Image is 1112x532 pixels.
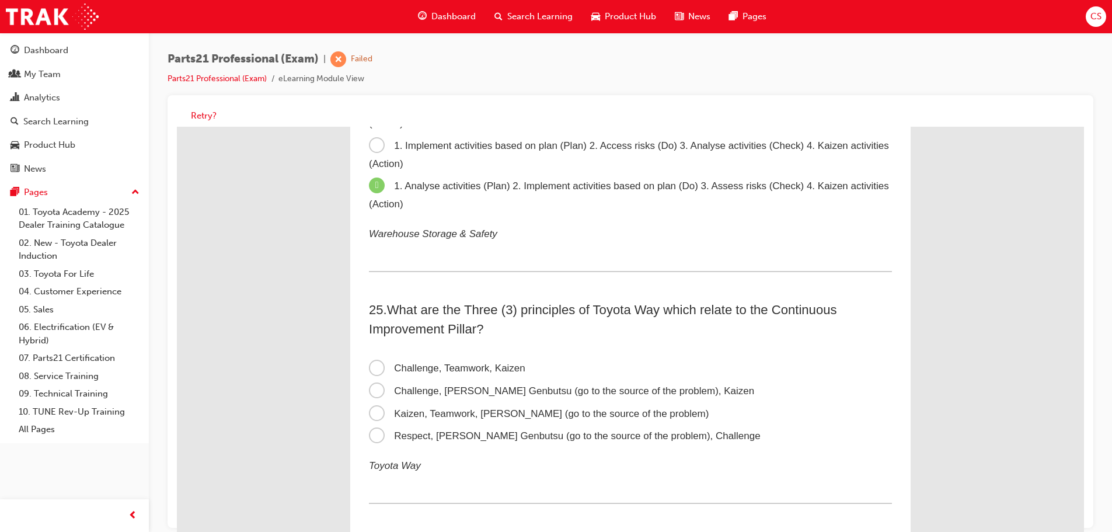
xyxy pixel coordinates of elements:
[5,37,144,182] button: DashboardMy TeamAnalyticsSearch LearningProduct HubNews
[192,102,320,113] em: Warehouse Storage & Safety
[11,117,19,127] span: search-icon
[418,9,427,24] span: guage-icon
[192,176,660,210] span: What are the Three (3) principles of Toyota Way which relate to the Continuous Improvement Pillar?
[192,408,207,422] span: 26
[582,5,665,29] a: car-iconProduct Hub
[330,51,346,67] span: learningRecordVerb_FAIL-icon
[14,367,144,385] a: 08. Service Training
[24,91,60,105] div: Analytics
[14,283,144,301] a: 04. Customer Experience
[1090,10,1101,23] span: CS
[729,9,738,24] span: pages-icon
[5,87,144,109] a: Analytics
[192,408,702,441] span: When creating a location map the storage location of parts is organised based on their rate of mo...
[207,408,210,422] span: .
[192,259,577,270] span: Challenge, [PERSON_NAME] Genbutsu (go to the source of the problem), Kaizen
[665,5,720,29] a: news-iconNews
[688,10,710,23] span: News
[24,68,61,81] div: My Team
[14,234,144,265] a: 02. New - Toyota Dealer Induction
[14,385,144,403] a: 09. Technical Training
[192,281,532,293] span: Kaizen, Teamwork, [PERSON_NAME] (go to the source of the problem)
[591,9,600,24] span: car-icon
[128,509,137,523] span: prev-icon
[11,46,19,56] span: guage-icon
[743,10,766,23] span: Pages
[605,10,656,23] span: Product Hub
[351,54,372,65] div: Failed
[14,349,144,367] a: 07. Parts21 Certification
[11,69,19,80] span: people-icon
[191,109,217,123] button: Retry?
[6,4,99,30] img: Trak
[14,420,144,439] a: All Pages
[485,5,582,29] a: search-iconSearch Learning
[192,176,207,190] span: 25
[323,53,326,66] span: |
[14,265,144,283] a: 03. Toyota For Life
[5,134,144,156] a: Product Hub
[192,13,712,43] span: 1. Implement activities based on plan (Plan) 2. Access risks (Do) 3. Analyse activities (Check) 4...
[5,64,144,85] a: My Team
[5,182,144,203] button: Pages
[24,186,48,199] div: Pages
[11,164,19,175] span: news-icon
[14,318,144,349] a: 06. Electrification (EV & Hybrid)
[192,236,348,247] span: Challenge, Teamwork, Kaizen
[494,9,503,24] span: search-icon
[11,187,19,198] span: pages-icon
[14,203,144,234] a: 01. Toyota Academy - 2025 Dealer Training Catalogue
[192,333,244,345] em: Toyota Way
[5,158,144,180] a: News
[675,9,684,24] span: news-icon
[278,72,364,86] li: eLearning Module View
[24,44,68,57] div: Dashboard
[11,93,19,103] span: chart-icon
[5,111,144,133] a: Search Learning
[720,5,776,29] a: pages-iconPages
[409,5,485,29] a: guage-iconDashboard
[168,74,267,84] a: Parts21 Professional (Exam)
[23,115,89,128] div: Search Learning
[131,185,140,200] span: up-icon
[431,10,476,23] span: Dashboard
[192,54,712,83] span: 1. Analyse activities (Plan) 2. Implement activities based on plan (Do) 3. Assess risks (Check) 4...
[1086,6,1106,27] button: CS
[24,138,75,152] div: Product Hub
[11,140,19,151] span: car-icon
[507,10,573,23] span: Search Learning
[24,162,46,176] div: News
[207,176,210,190] span: .
[14,403,144,421] a: 10. TUNE Rev-Up Training
[5,40,144,61] a: Dashboard
[192,304,584,315] span: Respect, [PERSON_NAME] Genbutsu (go to the source of the problem), Challenge
[14,301,144,319] a: 05. Sales
[168,53,319,66] span: Parts21 Professional (Exam)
